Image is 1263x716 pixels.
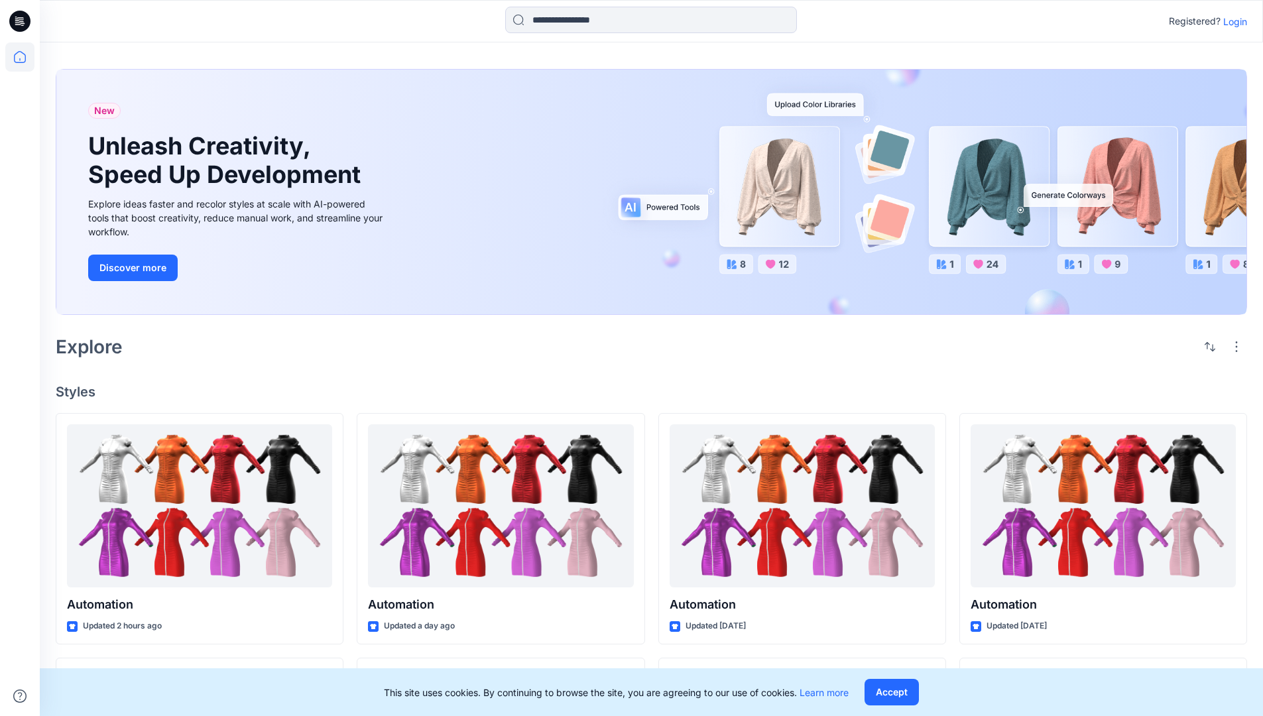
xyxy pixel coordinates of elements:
[670,595,935,614] p: Automation
[67,595,332,614] p: Automation
[88,132,367,189] h1: Unleash Creativity, Speed Up Development
[686,619,746,633] p: Updated [DATE]
[88,197,387,239] div: Explore ideas faster and recolor styles at scale with AI-powered tools that boost creativity, red...
[800,687,849,698] a: Learn more
[94,103,115,119] span: New
[670,424,935,588] a: Automation
[971,424,1236,588] a: Automation
[384,619,455,633] p: Updated a day ago
[865,679,919,705] button: Accept
[56,384,1247,400] h4: Styles
[56,336,123,357] h2: Explore
[384,686,849,699] p: This site uses cookies. By continuing to browse the site, you are agreeing to our use of cookies.
[368,424,633,588] a: Automation
[88,255,178,281] button: Discover more
[67,424,332,588] a: Automation
[1223,15,1247,29] p: Login
[1169,13,1221,29] p: Registered?
[971,595,1236,614] p: Automation
[987,619,1047,633] p: Updated [DATE]
[88,255,387,281] a: Discover more
[368,595,633,614] p: Automation
[83,619,162,633] p: Updated 2 hours ago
